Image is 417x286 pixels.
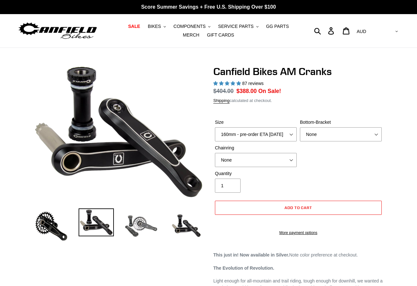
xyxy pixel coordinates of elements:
[215,22,261,31] button: SERVICE PARTS
[79,208,114,237] img: Load image into Gallery viewer, Canfield Cranks
[213,252,289,257] strong: This just in! Now available in Silver.
[215,145,297,151] label: Chainring
[215,170,297,177] label: Quantity
[215,201,382,215] button: Add to cart
[34,208,69,244] img: Load image into Gallery viewer, Canfield Bikes AM Cranks
[213,81,242,86] span: 4.97 stars
[213,98,230,104] a: Shipping
[236,88,257,94] span: $388.00
[300,119,382,126] label: Bottom-Bracket
[204,31,237,39] a: GIFT CARDS
[258,87,281,95] span: On Sale!
[285,205,312,210] span: Add to cart
[18,21,98,41] img: Canfield Bikes
[170,22,214,31] button: COMPONENTS
[263,22,292,31] a: GG PARTS
[213,252,383,258] p: Note color preference at checkout.
[213,265,274,271] strong: The Evolution of Revolution.
[215,119,297,126] label: Size
[215,230,382,236] a: More payment options
[183,32,199,38] span: MERCH
[123,208,159,244] img: Load image into Gallery viewer, Canfield Bikes AM Cranks
[242,81,264,86] span: 87 reviews
[145,22,169,31] button: BIKES
[266,24,289,29] span: GG PARTS
[213,97,383,104] div: calculated at checkout.
[148,24,161,29] span: BIKES
[180,31,202,39] a: MERCH
[218,24,253,29] span: SERVICE PARTS
[174,24,206,29] span: COMPONENTS
[168,208,204,244] img: Load image into Gallery viewer, CANFIELD-AM_DH-CRANKS
[207,32,234,38] span: GIFT CARDS
[128,24,140,29] span: SALE
[125,22,143,31] a: SALE
[213,88,234,94] s: $404.00
[213,65,383,78] h1: Canfield Bikes AM Cranks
